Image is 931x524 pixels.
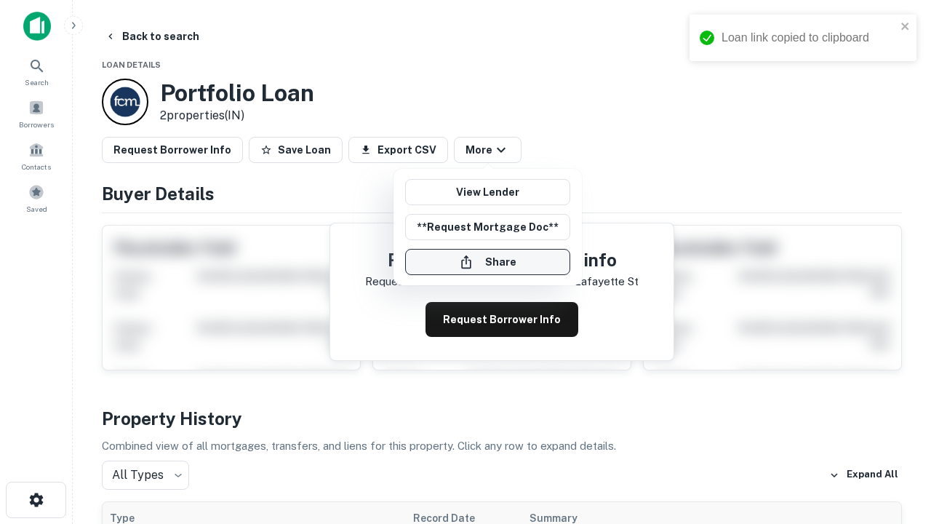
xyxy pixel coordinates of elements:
button: Share [405,249,570,275]
iframe: Chat Widget [858,361,931,431]
button: close [900,20,911,34]
button: **Request Mortgage Doc** [405,214,570,240]
a: View Lender [405,179,570,205]
div: Loan link copied to clipboard [722,29,896,47]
